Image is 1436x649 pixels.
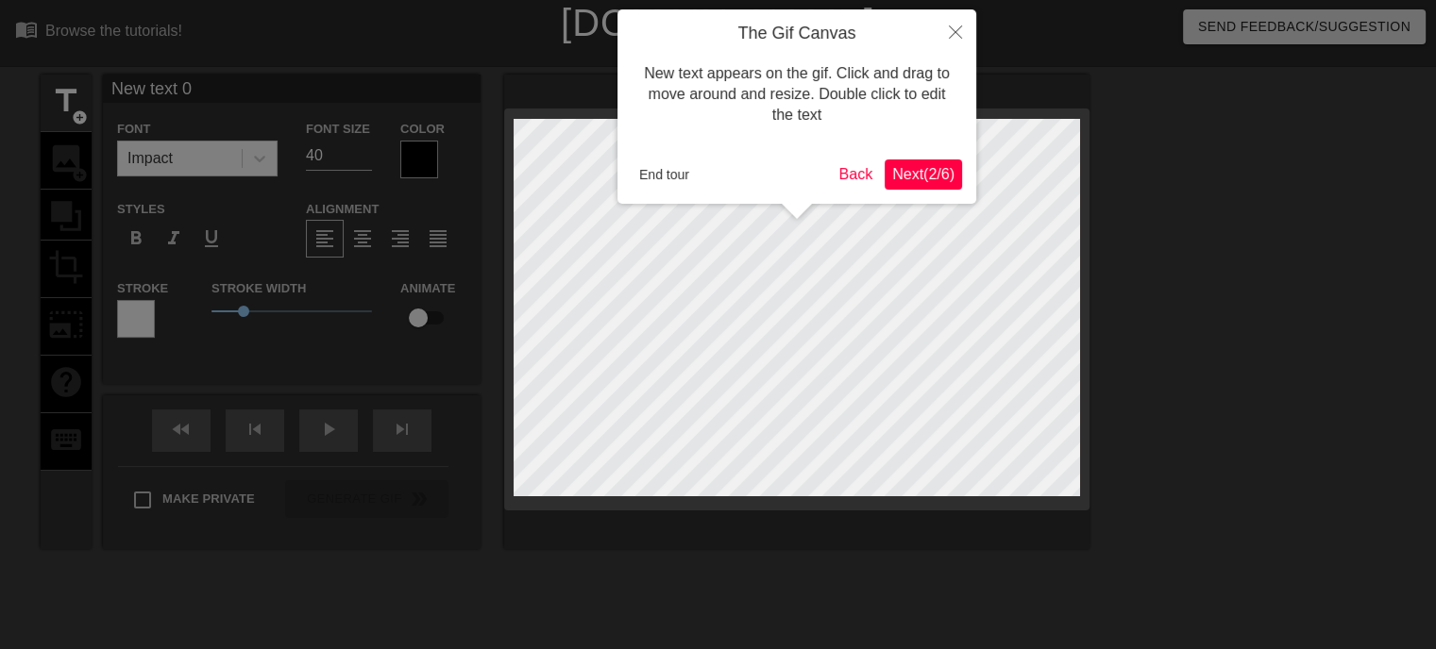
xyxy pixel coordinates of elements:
[162,227,185,250] span: format_italic
[561,2,875,43] a: [DOMAIN_NAME]
[400,120,445,139] label: Color
[632,160,697,189] button: End tour
[117,200,165,219] label: Styles
[935,9,976,53] button: Close
[48,83,84,119] span: title
[389,227,412,250] span: format_align_right
[488,42,1034,65] div: The online gif editor
[1198,15,1411,39] span: Send Feedback/Suggestion
[306,120,370,139] label: Font Size
[351,227,374,250] span: format_align_center
[211,279,306,298] label: Stroke Width
[400,279,455,298] label: Animate
[15,18,182,47] a: Browse the tutorials!
[1183,9,1426,44] button: Send Feedback/Suggestion
[127,147,173,170] div: Impact
[427,227,449,250] span: format_align_justify
[244,418,266,441] span: skip_previous
[313,227,336,250] span: format_align_left
[317,418,340,441] span: play_arrow
[632,24,962,44] h4: The Gif Canvas
[117,120,150,139] label: Font
[306,200,379,219] label: Alignment
[832,159,881,190] button: Back
[72,109,88,125] span: add_circle
[15,18,38,41] span: menu_book
[632,44,962,145] div: New text appears on the gif. Click and drag to move around and resize. Double click to edit the text
[45,23,182,39] div: Browse the tutorials!
[391,418,414,441] span: skip_next
[117,279,168,298] label: Stroke
[885,159,962,190] button: Next
[125,227,147,250] span: format_bold
[162,490,255,508] span: Make Private
[892,166,955,182] span: Next ( 2 / 6 )
[200,227,223,250] span: format_underline
[170,418,193,441] span: fast_rewind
